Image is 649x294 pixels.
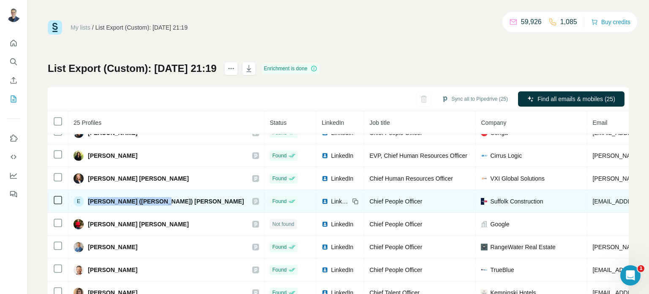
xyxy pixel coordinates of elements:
button: Use Surfe on LinkedIn [7,131,20,146]
button: Quick start [7,36,20,51]
img: Avatar [74,265,84,275]
span: LinkedIn [331,174,353,183]
span: Chief People Officer [369,221,422,228]
div: Enrichment is done [262,63,320,74]
button: Feedback [7,187,20,202]
span: [PERSON_NAME] [PERSON_NAME] [88,174,189,183]
img: Surfe Logo [48,20,62,35]
li: / [92,23,94,32]
button: My lists [7,91,20,107]
span: [PERSON_NAME] [88,151,137,160]
span: Chief People Officer [369,198,422,205]
span: LinkedIn [331,266,353,274]
img: company-logo [481,267,488,273]
span: [PERSON_NAME] [88,266,137,274]
img: company-logo [481,175,488,182]
img: company-logo [481,152,488,159]
button: Search [7,54,20,69]
img: LinkedIn logo [322,175,328,182]
img: LinkedIn logo [322,152,328,159]
img: LinkedIn logo [322,221,328,228]
button: Sync all to Pipedrive (25) [436,93,514,105]
img: Avatar [7,8,20,22]
span: Status [270,119,286,126]
span: Found [272,152,286,159]
button: Buy credits [591,16,630,28]
span: [PERSON_NAME] [88,243,137,251]
span: Google [490,220,509,228]
span: TrueBlue [490,266,514,274]
span: Chief Human Resources Officer [369,175,453,182]
p: 1,085 [560,17,577,27]
span: 25 Profiles [74,119,101,126]
span: RangeWater Real Estate [490,243,555,251]
span: LinkedIn [331,243,353,251]
button: actions [224,62,238,75]
button: Find all emails & mobiles (25) [518,91,624,107]
span: LinkedIn [331,220,353,228]
img: LinkedIn logo [322,267,328,273]
p: 59,926 [521,17,542,27]
span: Not found [272,220,294,228]
h1: List Export (Custom): [DATE] 21:19 [48,62,217,75]
button: Use Surfe API [7,149,20,165]
img: Avatar [74,173,84,184]
span: Found [272,198,286,205]
img: Avatar [74,242,84,252]
img: LinkedIn logo [322,198,328,205]
span: Chief People Officer [369,129,422,136]
div: List Export (Custom): [DATE] 21:19 [95,23,188,32]
img: LinkedIn logo [322,244,328,250]
iframe: Intercom live chat [620,265,641,286]
a: My lists [71,24,90,31]
span: Suffolk Construction [490,197,543,206]
span: LinkedIn [331,151,353,160]
span: Company [481,119,506,126]
button: Enrich CSV [7,73,20,88]
div: E [74,196,84,206]
span: [PERSON_NAME] ([PERSON_NAME]) [PERSON_NAME] [88,197,244,206]
span: VXI Global Solutions [490,174,544,183]
span: 1 [638,265,644,272]
span: Found [272,243,286,251]
span: [PERSON_NAME] [PERSON_NAME] [88,220,189,228]
img: company-logo [481,198,488,205]
span: Job title [369,119,390,126]
span: Cirrus Logic [490,151,522,160]
span: Email [592,119,607,126]
span: EVP, Chief Human Resources Officer [369,152,467,159]
img: company-logo [481,244,488,250]
span: Chief People Officer [369,267,422,273]
span: Found [272,266,286,274]
span: Found [272,175,286,182]
img: Avatar [74,219,84,229]
button: Dashboard [7,168,20,183]
img: Avatar [74,151,84,161]
span: Chief People Officer [369,244,422,250]
span: Find all emails & mobiles (25) [537,95,615,103]
span: LinkedIn [331,197,349,206]
span: LinkedIn [322,119,344,126]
